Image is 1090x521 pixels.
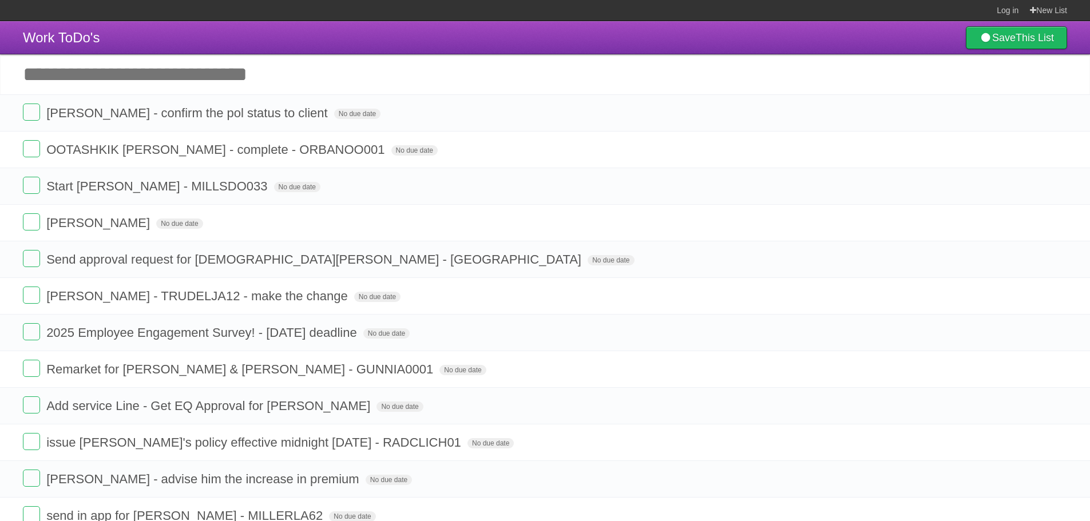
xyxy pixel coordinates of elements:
b: This List [1016,32,1054,43]
span: No due date [363,328,410,339]
label: Done [23,396,40,413]
span: Send approval request for [DEMOGRAPHIC_DATA][PERSON_NAME] - [GEOGRAPHIC_DATA] [46,252,584,267]
span: OOTASHKIK [PERSON_NAME] - complete - ORBANOO001 [46,142,387,157]
a: SaveThis List [966,26,1067,49]
span: No due date [156,218,203,229]
label: Done [23,140,40,157]
span: No due date [334,109,380,119]
label: Done [23,287,40,304]
span: No due date [354,292,401,302]
span: No due date [439,365,486,375]
span: issue [PERSON_NAME]'s policy effective midnight [DATE] - RADCLICH01 [46,435,464,450]
label: Done [23,177,40,194]
span: Start [PERSON_NAME] - MILLSDO033 [46,179,270,193]
label: Done [23,104,40,121]
span: No due date [366,475,412,485]
label: Done [23,323,40,340]
label: Done [23,213,40,230]
span: No due date [467,438,514,448]
span: [PERSON_NAME] - confirm the pol status to client [46,106,331,120]
span: Remarket for [PERSON_NAME] & [PERSON_NAME] - GUNNIA0001 [46,362,436,376]
span: [PERSON_NAME] [46,216,153,230]
span: No due date [274,182,320,192]
label: Done [23,360,40,377]
span: No due date [588,255,634,265]
span: [PERSON_NAME] - TRUDELJA12 - make the change [46,289,351,303]
span: [PERSON_NAME] - advise him the increase in premium [46,472,362,486]
span: No due date [391,145,438,156]
span: Add service Line - Get EQ Approval for [PERSON_NAME] [46,399,373,413]
span: Work ToDo's [23,30,100,45]
span: No due date [376,401,423,412]
label: Done [23,250,40,267]
span: 2025 Employee Engagement Survey! - [DATE] deadline [46,325,360,340]
label: Done [23,433,40,450]
label: Done [23,470,40,487]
